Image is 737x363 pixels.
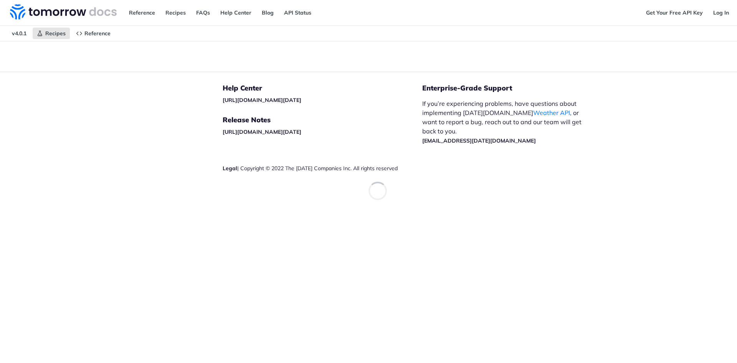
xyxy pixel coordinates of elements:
[422,137,536,144] a: [EMAIL_ADDRESS][DATE][DOMAIN_NAME]
[223,165,237,172] a: Legal
[258,7,278,18] a: Blog
[223,128,301,135] a: [URL][DOMAIN_NAME][DATE]
[45,30,66,37] span: Recipes
[642,7,707,18] a: Get Your Free API Key
[125,7,159,18] a: Reference
[8,28,31,39] span: v4.0.1
[223,84,422,93] h5: Help Center
[709,7,733,18] a: Log In
[422,84,602,93] h5: Enterprise-Grade Support
[280,7,316,18] a: API Status
[533,109,570,117] a: Weather API
[422,99,590,145] p: If you’re experiencing problems, have questions about implementing [DATE][DOMAIN_NAME] , or want ...
[192,7,214,18] a: FAQs
[10,4,117,20] img: Tomorrow.io Weather API Docs
[72,28,115,39] a: Reference
[84,30,111,37] span: Reference
[216,7,256,18] a: Help Center
[223,164,422,172] div: | Copyright © 2022 The [DATE] Companies Inc. All rights reserved
[33,28,70,39] a: Recipes
[223,115,422,125] h5: Release Notes
[223,97,301,103] a: [URL][DOMAIN_NAME][DATE]
[161,7,190,18] a: Recipes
